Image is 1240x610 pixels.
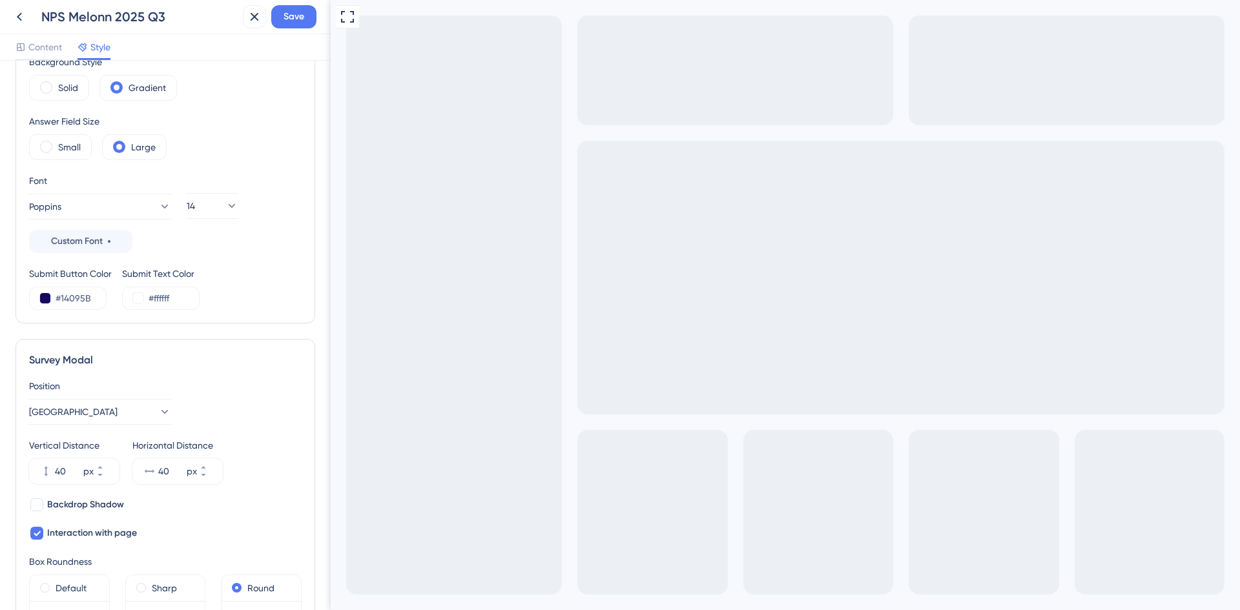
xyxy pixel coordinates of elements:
button: 14 [187,193,238,219]
div: Box Roundness [29,554,302,569]
div: NPS Melonn 2025 Q3 [41,8,238,26]
div: Font [29,173,171,188]
div: px [83,463,94,479]
button: Rate 3 [174,57,189,71]
span: Content [28,39,62,55]
span: Question 1 / 4 [207,10,223,26]
button: Rate 8 [250,57,265,71]
button: Rate 1 [144,57,159,71]
label: Round [247,580,274,596]
div: Close survey [403,10,418,26]
div: Submit Text Color [122,266,200,281]
div: Si un amigo te pregunta por [PERSON_NAME], ¿qué tan probable es que nos recomiendes? [15,34,418,47]
label: Large [131,139,156,155]
div: Horizontal Distance [132,438,223,453]
span: 14 [187,198,195,214]
button: px [200,471,223,484]
button: Rate 10 [280,57,300,71]
button: Custom Font [29,230,132,253]
div: Submit Button Color [29,266,112,281]
button: Rate 9 [265,57,280,71]
div: Position [29,378,302,394]
button: [GEOGRAPHIC_DATA] [29,399,171,425]
span: Save [284,9,304,25]
button: px [96,458,119,471]
div: Background Style [29,54,177,70]
button: Rate 6 [220,57,234,71]
span: Custom Font [51,234,103,249]
label: Sharp [152,580,177,596]
div: Vertical Distance [29,438,119,453]
button: px [200,458,223,471]
label: Default [56,580,87,596]
input: px [55,463,81,479]
button: Poppins [29,194,171,219]
button: Rate 7 [234,57,249,71]
div: Answer Field Size [29,114,167,129]
span: [GEOGRAPHIC_DATA] [29,404,118,420]
span: Backdrop Shadow [47,497,124,513]
button: Rate 4 [189,57,204,71]
label: Solid [58,80,78,96]
span: Poppins [29,199,61,214]
button: Save [271,5,316,28]
label: Small [58,139,81,155]
div: NPS Rating [129,57,300,71]
label: Gradient [129,80,166,96]
span: Interaction with page [47,525,137,541]
button: Rate 2 [159,57,174,71]
div: px [187,463,197,479]
button: Rate 0 [129,57,143,71]
button: Rate 5 [205,57,220,71]
span: Style [90,39,110,55]
button: px [96,471,119,484]
div: Survey Modal [29,352,302,368]
div: Muy probable [251,79,300,89]
input: px [158,463,184,479]
div: Nada probable [129,79,179,89]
